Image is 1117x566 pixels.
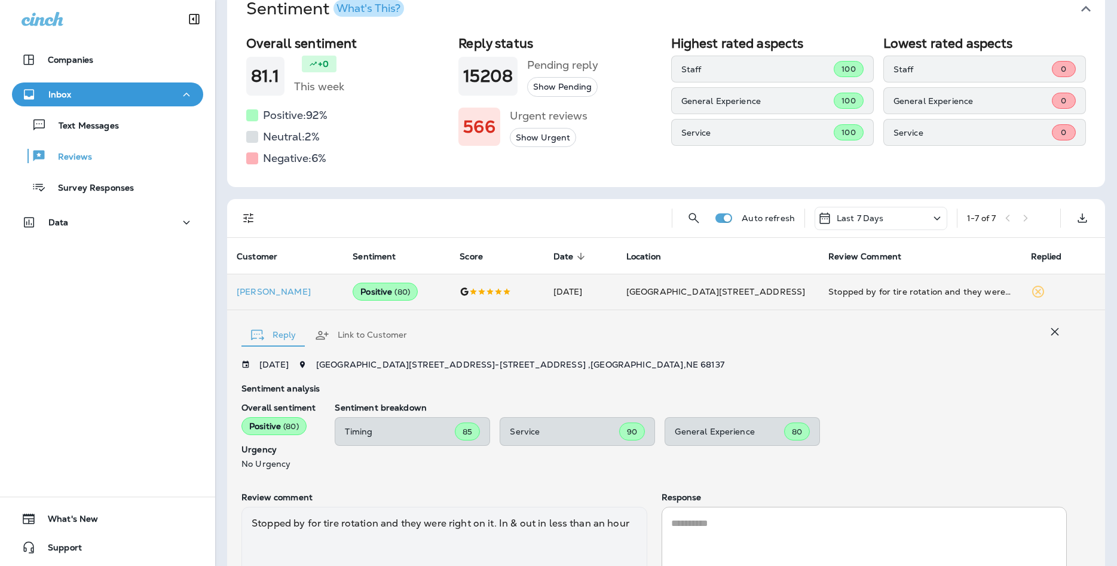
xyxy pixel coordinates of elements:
[458,36,661,51] h2: Reply status
[12,48,203,72] button: Companies
[241,403,316,412] p: Overall sentiment
[48,55,93,65] p: Companies
[241,492,647,502] p: Review comment
[1061,127,1066,137] span: 0
[241,314,305,357] button: Reply
[283,421,299,432] span: ( 80 )
[12,507,203,531] button: What's New
[460,251,498,262] span: Score
[263,127,320,146] h5: Neutral: 2 %
[626,252,661,262] span: Location
[828,286,1011,298] div: Stopped by for tire rotation and they were right on it. In & out in less than an hour
[241,445,316,454] p: Urgency
[967,213,996,223] div: 1 - 7 of 7
[671,36,874,51] h2: Highest rated aspects
[246,36,449,51] h2: Overall sentiment
[828,252,901,262] span: Review Comment
[336,3,400,14] div: What's This?
[544,274,617,310] td: [DATE]
[353,252,396,262] span: Sentiment
[316,359,724,370] span: [GEOGRAPHIC_DATA][STREET_ADDRESS] - [STREET_ADDRESS] , [GEOGRAPHIC_DATA] , NE 68137
[259,360,289,369] p: [DATE]
[841,127,855,137] span: 100
[662,492,1067,502] p: Response
[1031,251,1078,262] span: Replied
[12,112,203,137] button: Text Messages
[792,427,802,437] span: 80
[12,175,203,200] button: Survey Responses
[553,251,589,262] span: Date
[828,251,917,262] span: Review Comment
[1061,64,1066,74] span: 0
[251,66,280,86] h1: 81.1
[241,417,307,435] div: Positive
[46,152,92,163] p: Reviews
[36,543,82,557] span: Support
[1061,96,1066,106] span: 0
[626,251,677,262] span: Location
[675,427,784,436] p: General Experience
[627,427,637,437] span: 90
[46,183,134,194] p: Survey Responses
[681,128,834,137] p: Service
[1031,252,1062,262] span: Replied
[263,106,328,125] h5: Positive: 92 %
[837,213,884,223] p: Last 7 Days
[510,128,576,148] button: Show Urgent
[237,287,333,296] div: Click to view Customer Drawer
[460,252,483,262] span: Score
[353,251,411,262] span: Sentiment
[48,90,71,99] p: Inbox
[463,66,513,86] h1: 15208
[241,459,316,469] p: No Urgency
[883,36,1086,51] h2: Lowest rated aspects
[36,514,98,528] span: What's New
[1070,206,1094,230] button: Export as CSV
[463,427,472,437] span: 85
[527,77,598,97] button: Show Pending
[237,251,293,262] span: Customer
[893,128,1052,137] p: Service
[12,82,203,106] button: Inbox
[305,314,417,357] button: Link to Customer
[237,252,277,262] span: Customer
[345,427,455,436] p: Timing
[893,96,1052,106] p: General Experience
[742,213,795,223] p: Auto refresh
[353,283,418,301] div: Positive
[394,287,410,297] span: ( 80 )
[48,218,69,227] p: Data
[626,286,806,297] span: [GEOGRAPHIC_DATA][STREET_ADDRESS]
[893,65,1052,74] p: Staff
[263,149,326,168] h5: Negative: 6 %
[681,65,834,74] p: Staff
[237,287,333,296] p: [PERSON_NAME]
[553,252,574,262] span: Date
[12,210,203,234] button: Data
[335,403,1067,412] p: Sentiment breakdown
[227,31,1105,187] div: SentimentWhat's This?
[12,143,203,169] button: Reviews
[510,106,587,126] h5: Urgent reviews
[237,206,261,230] button: Filters
[178,7,211,31] button: Collapse Sidebar
[318,58,329,70] p: +0
[682,206,706,230] button: Search Reviews
[12,536,203,559] button: Support
[510,427,619,436] p: Service
[294,77,344,96] h5: This week
[841,96,855,106] span: 100
[841,64,855,74] span: 100
[681,96,834,106] p: General Experience
[241,384,1067,393] p: Sentiment analysis
[527,56,598,75] h5: Pending reply
[463,117,495,137] h1: 566
[47,121,119,132] p: Text Messages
